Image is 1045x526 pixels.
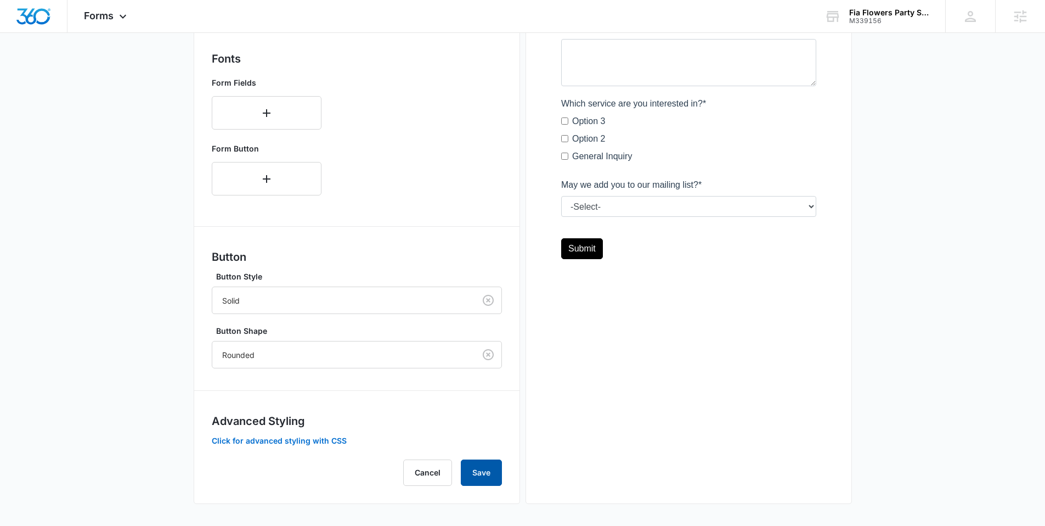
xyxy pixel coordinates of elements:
[11,313,71,326] label: General Inquiry
[403,460,452,486] button: Cancel
[216,271,506,282] label: Button Style
[11,278,44,291] label: Option 3
[212,77,321,88] p: Form Fields
[212,413,502,429] h3: Advanced Styling
[479,292,497,309] button: Clear
[461,460,502,486] button: Save
[7,407,35,416] span: Submit
[212,51,502,67] h3: Fonts
[212,437,347,445] button: Click for advanced styling with CSS
[212,143,321,154] p: Form Button
[479,346,497,363] button: Clear
[216,325,506,337] label: Button Shape
[849,17,929,25] div: account id
[212,249,502,265] h3: Button
[84,10,114,21] span: Forms
[849,8,929,17] div: account name
[11,295,44,309] label: Option 2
